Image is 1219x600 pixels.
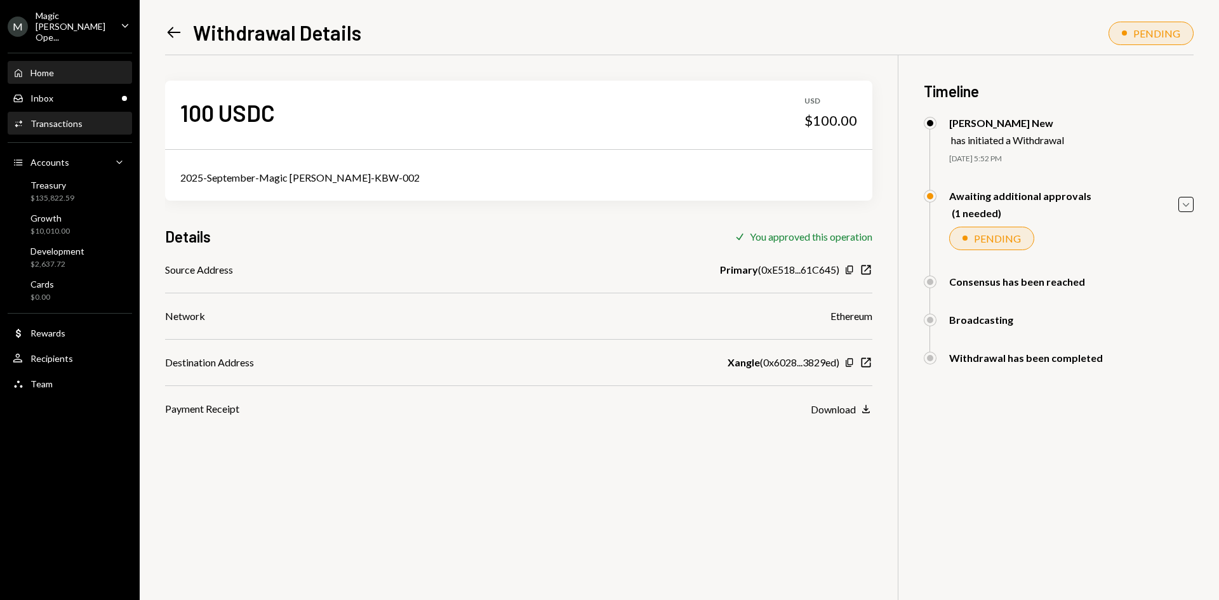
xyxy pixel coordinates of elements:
[949,190,1091,202] div: Awaiting additional approvals
[30,193,74,204] div: $135,822.59
[728,355,839,370] div: ( 0x6028...3829ed )
[8,275,132,305] a: Cards$0.00
[8,17,28,37] div: M
[30,180,74,190] div: Treasury
[974,232,1021,244] div: PENDING
[949,154,1194,164] div: [DATE] 5:52 PM
[952,207,1091,219] div: (1 needed)
[720,262,758,277] b: Primary
[30,279,54,290] div: Cards
[165,226,211,247] h3: Details
[8,321,132,344] a: Rewards
[811,403,856,415] div: Download
[165,262,233,277] div: Source Address
[1133,27,1180,39] div: PENDING
[804,96,857,107] div: USD
[949,117,1064,129] div: [PERSON_NAME] New
[30,378,53,389] div: Team
[804,112,857,130] div: $100.00
[8,242,132,272] a: Development$2,637.72
[180,170,857,185] div: 2025-September-Magic [PERSON_NAME]-KBW-002
[30,246,84,257] div: Development
[8,372,132,395] a: Team
[180,98,275,127] div: 100 USDC
[8,112,132,135] a: Transactions
[165,309,205,324] div: Network
[8,61,132,84] a: Home
[30,118,83,129] div: Transactions
[30,157,69,168] div: Accounts
[30,213,70,223] div: Growth
[30,353,73,364] div: Recipients
[165,401,239,417] div: Payment Receipt
[830,309,872,324] div: Ethereum
[924,81,1194,102] h3: Timeline
[949,352,1103,364] div: Withdrawal has been completed
[30,226,70,237] div: $10,010.00
[728,355,760,370] b: Xangle
[30,328,65,338] div: Rewards
[949,314,1013,326] div: Broadcasting
[951,134,1064,146] div: has initiated a Withdrawal
[811,403,872,417] button: Download
[720,262,839,277] div: ( 0xE518...61C645 )
[30,67,54,78] div: Home
[8,347,132,370] a: Recipients
[8,176,132,206] a: Treasury$135,822.59
[8,86,132,109] a: Inbox
[750,230,872,243] div: You approved this operation
[949,276,1085,288] div: Consensus has been reached
[30,292,54,303] div: $0.00
[8,209,132,239] a: Growth$10,010.00
[30,93,53,103] div: Inbox
[8,150,132,173] a: Accounts
[30,259,84,270] div: $2,637.72
[36,10,110,43] div: Magic [PERSON_NAME] Ope...
[193,20,361,45] h1: Withdrawal Details
[165,355,254,370] div: Destination Address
